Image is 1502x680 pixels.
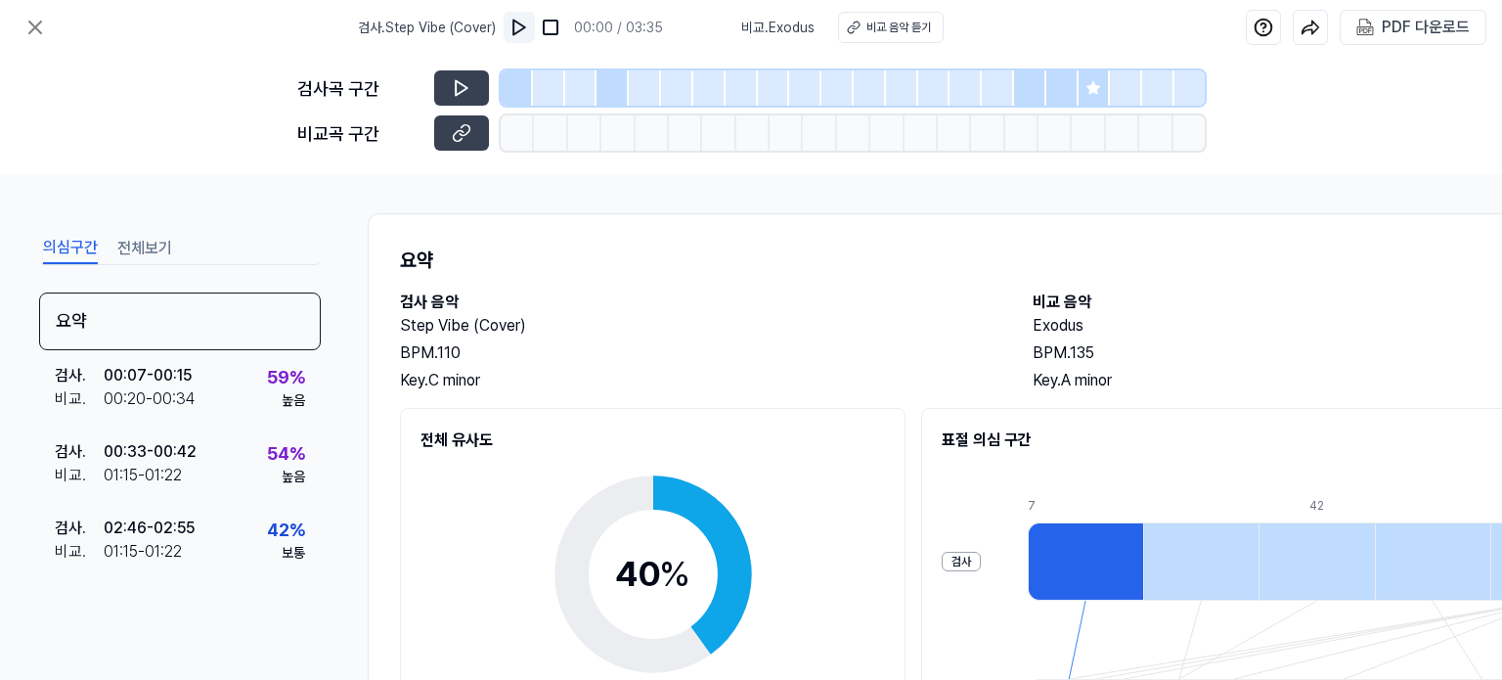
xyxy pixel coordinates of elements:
[104,540,182,564] div: 01:15 - 01:22
[659,553,690,595] span: %
[1254,18,1273,37] img: help
[541,18,560,37] img: stop
[267,517,305,543] div: 42 %
[55,364,104,387] div: 검사 .
[400,291,994,314] h2: 검사 음악
[55,540,104,564] div: 비교 .
[55,517,104,540] div: 검사 .
[104,440,197,464] div: 00:33 - 00:42
[282,390,305,411] div: 높음
[104,464,182,487] div: 01:15 - 01:22
[1382,15,1470,40] div: PDF 다운로드
[55,387,104,411] div: 비교 .
[400,341,994,365] div: BPM. 110
[55,440,104,464] div: 검사 .
[55,464,104,487] div: 비교 .
[43,233,98,264] button: 의심구간
[1301,18,1320,37] img: share
[1356,19,1374,36] img: PDF Download
[574,18,663,38] div: 00:00 / 03:35
[942,552,981,571] div: 검사
[1309,497,1425,515] div: 42
[282,543,305,564] div: 보통
[838,12,944,43] button: 비교 음악 듣기
[400,369,994,392] div: Key. C minor
[297,120,422,147] div: 비교곡 구간
[741,18,815,38] span: 비교 . Exodus
[420,429,885,452] h2: 전체 유사도
[267,440,305,467] div: 54 %
[282,467,305,487] div: 높음
[267,364,305,390] div: 59 %
[104,364,192,387] div: 00:07 - 00:15
[1352,11,1474,44] button: PDF 다운로드
[117,233,172,264] button: 전체보기
[39,293,321,350] div: 요약
[509,18,529,37] img: play
[358,18,496,38] span: 검사 . Step Vibe (Cover)
[866,19,931,36] div: 비교 음악 듣기
[104,517,195,540] div: 02:46 - 02:55
[615,548,690,601] div: 40
[104,387,196,411] div: 00:20 - 00:34
[400,314,994,338] h2: Step Vibe (Cover)
[1028,497,1143,515] div: 7
[297,75,422,102] div: 검사곡 구간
